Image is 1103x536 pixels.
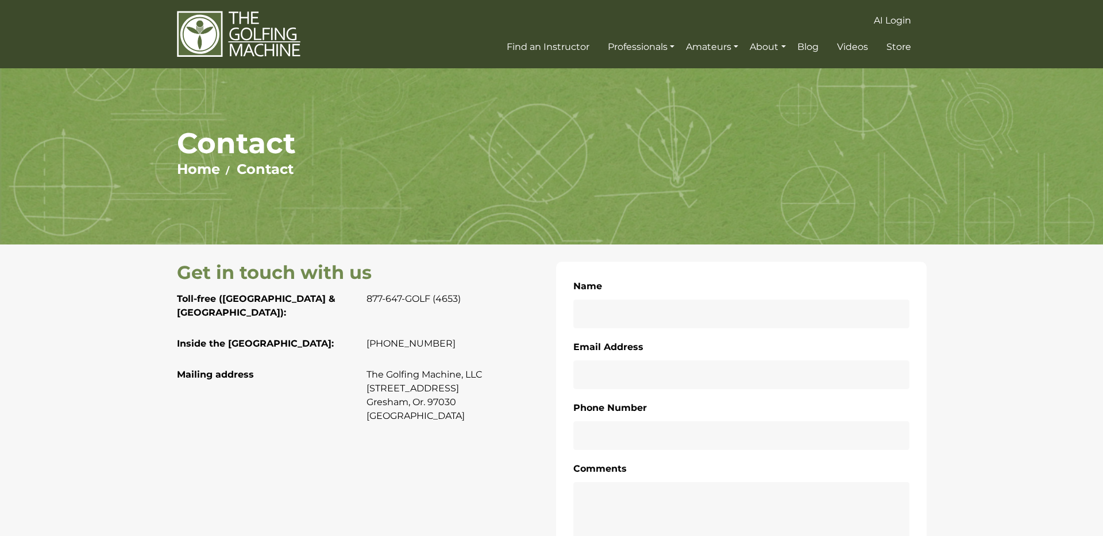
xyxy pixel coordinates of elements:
label: Email Address [573,340,643,355]
a: Amateurs [683,37,741,57]
strong: Inside the [GEOGRAPHIC_DATA]: [177,338,334,349]
label: Phone Number [573,401,647,415]
span: Find an Instructor [507,41,589,52]
a: Videos [834,37,871,57]
label: Name [573,279,602,294]
p: The Golfing Machine, LLC [STREET_ADDRESS] Gresham, Or. 97030 [GEOGRAPHIC_DATA] [367,368,547,423]
a: Store [884,37,914,57]
label: Comments [573,461,627,476]
p: 877-647-GOLF (4653) [367,292,547,306]
h1: Contact [177,126,927,161]
p: [PHONE_NUMBER] [367,337,547,351]
strong: Toll-free ([GEOGRAPHIC_DATA] & [GEOGRAPHIC_DATA]): [177,293,335,318]
span: Store [886,41,911,52]
span: Blog [797,41,819,52]
a: Blog [795,37,822,57]
span: Videos [837,41,868,52]
a: AI Login [871,10,914,31]
a: Contact [237,161,294,177]
span: AI Login [874,15,911,26]
strong: Mailing address [177,369,254,380]
img: The Golfing Machine [177,10,300,58]
a: Home [177,161,220,177]
a: About [747,37,788,57]
a: Find an Instructor [504,37,592,57]
a: Professionals [605,37,677,57]
h2: Get in touch with us [177,262,547,283]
